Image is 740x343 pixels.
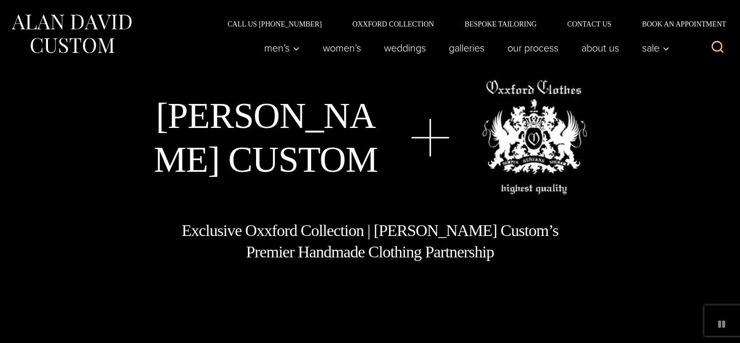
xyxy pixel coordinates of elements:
nav: Primary Navigation [253,38,675,58]
span: Sale [642,43,670,53]
a: Women’s [312,38,373,58]
button: pause animated background image [713,316,730,332]
a: Book an Appointment [627,20,730,28]
button: View Search Form [705,36,730,60]
h1: Exclusive Oxxford Collection | [PERSON_NAME] Custom’s Premier Handmade Clothing Partnership [181,220,559,262]
span: Men’s [264,43,300,53]
a: Oxxford Collection [337,20,449,28]
a: Our Process [496,38,570,58]
nav: Secondary Navigation [212,20,730,28]
a: Galleries [438,38,496,58]
img: oxxford clothes, highest quality [482,80,587,195]
a: About Us [570,38,631,58]
a: Contact Us [552,20,627,28]
a: Bespoke Tailoring [449,20,552,28]
h1: [PERSON_NAME] Custom [153,94,378,182]
a: weddings [373,38,438,58]
img: Alan David Custom [10,11,133,57]
a: Call Us [PHONE_NUMBER] [212,20,337,28]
